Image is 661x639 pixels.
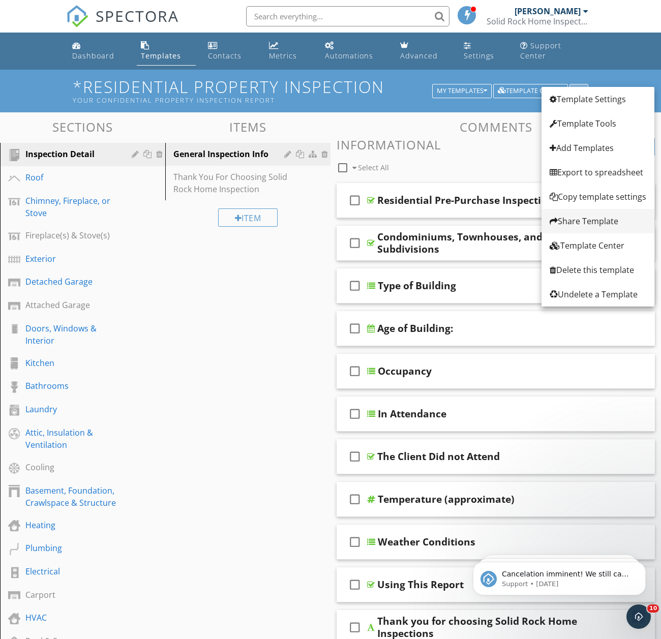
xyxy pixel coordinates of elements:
p: Message from Support, sent 5d ago [44,39,175,48]
div: HVAC [25,612,117,624]
div: Condominiums, Townhouses, and Subdivisions [377,231,601,255]
a: Templates [137,37,195,66]
div: Metrics [269,51,297,60]
div: Template Tools [550,117,646,130]
div: Support Center [520,41,561,60]
div: Delete this template [550,264,646,276]
iframe: Intercom notifications message [458,540,661,612]
div: Share Template [550,215,646,227]
div: Template Center [498,87,563,95]
div: Your Confidential Property Inspection Report [73,96,436,104]
div: Chimney, Fireplace, or Stove [25,195,117,219]
h1: *Residential Property Inspection [73,78,588,104]
div: Templates [141,51,181,60]
a: Template Center [542,233,654,258]
span: Cancelation imminent! We still can't process your payment using your card XXXX2264 (exp. 2029-2).... [44,29,174,118]
div: Laundry [25,403,117,415]
a: Support Center [516,37,593,66]
div: Cooling [25,461,117,473]
a: Automations (Basic) [321,37,388,66]
input: Search everything... [246,6,449,26]
div: Roof [25,171,117,184]
div: Using This Report [377,579,464,591]
div: Attached Garage [25,299,117,311]
div: Advanced [400,51,438,60]
div: The Client Did not Attend [377,450,500,463]
div: Kitchen [25,357,117,369]
div: Age of Building: [377,322,453,334]
div: Thank You For Choosing Solid Rock Home Inspection [173,171,287,195]
button: My Templates [432,84,492,98]
div: Heating [25,519,117,531]
i: check_box_outline_blank [347,487,363,511]
div: Bathrooms [25,380,117,392]
div: Plumbing [25,542,117,554]
div: [PERSON_NAME] [515,6,581,16]
div: Electrical [25,565,117,577]
div: Copy template settings [550,191,646,203]
a: Contacts [204,37,257,66]
i: check_box_outline_blank [347,273,363,298]
span: Select All [358,163,389,172]
i: check_box_outline_blank [347,359,363,383]
h3: Informational [337,138,655,151]
h3: Items [165,120,330,134]
div: Export to spreadsheet [550,166,646,178]
i: check_box_outline_blank [347,444,363,469]
div: Residential Pre-Purchase Inspection [377,194,554,206]
div: Detached Garage [25,276,117,288]
div: Doors, Windows & Interior [25,322,117,347]
i: check_box_outline_blank [347,316,363,341]
a: Metrics [265,37,313,66]
div: Undelete a Template [550,288,646,300]
a: Settings [460,37,508,66]
div: Template Center [550,239,646,252]
a: Template Center [493,85,568,95]
div: Exterior [25,253,117,265]
i: check_box_outline_blank [347,188,363,212]
i: check_box_outline_blank [347,402,363,426]
div: Dashboard [72,51,114,60]
i: check_box_outline_blank [347,530,363,554]
div: Solid Rock Home Inspections, LLC [487,16,588,26]
div: In Attendance [378,408,446,420]
img: The Best Home Inspection Software - Spectora [66,5,88,27]
div: Template Settings [550,93,646,105]
a: SPECTORA [66,14,179,35]
div: Settings [464,51,494,60]
iframe: Intercom live chat [626,604,651,629]
div: Basement, Foundation, Crawlspace & Structure [25,484,117,509]
a: Advanced [396,37,452,66]
div: Inspection Detail [25,148,117,160]
a: Dashboard [68,37,129,66]
div: Automations [325,51,373,60]
div: Occupancy [378,365,432,377]
span: SPECTORA [96,5,179,26]
div: Contacts [208,51,242,60]
div: Item [218,208,278,227]
div: Attic, Insulation & Ventilation [25,427,117,451]
div: Weather Conditions [378,536,475,548]
div: Fireplace(s) & Stove(s) [25,229,117,241]
i: check_box_outline_blank [347,572,363,597]
h3: Comments [337,120,655,134]
div: Type of Building [378,280,456,292]
div: Carport [25,589,117,601]
button: Template Center [493,84,568,98]
span: 10 [647,604,659,613]
div: Add Templates [550,142,646,154]
div: My Templates [437,87,487,95]
div: Temperature (approximate) [378,493,515,505]
div: General Inspection Info [173,148,287,160]
i: check_box_outline_blank [347,231,363,255]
